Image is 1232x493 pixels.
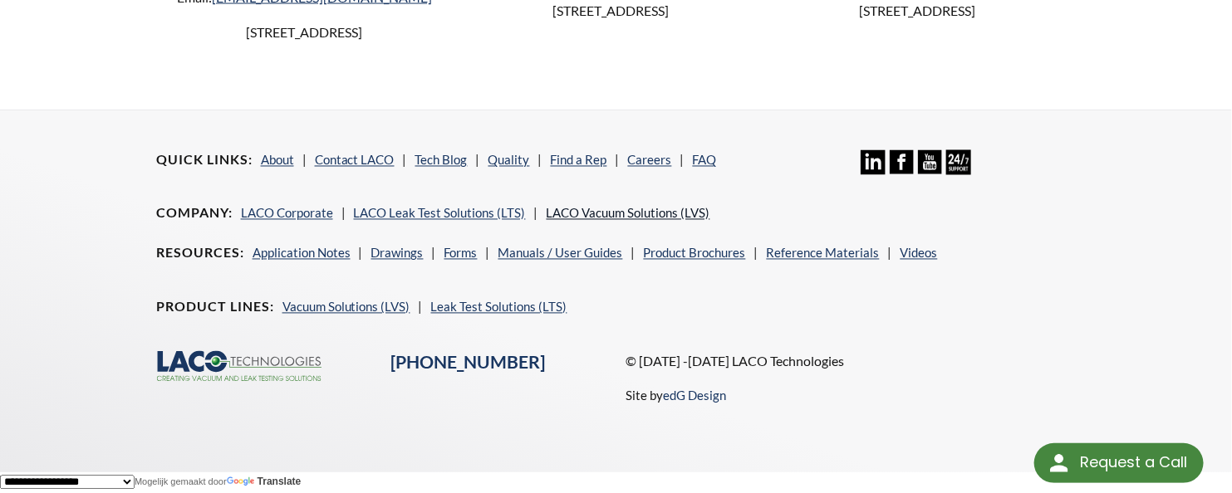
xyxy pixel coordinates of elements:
[261,153,294,168] a: About
[498,246,623,261] a: Manuals / User Guides
[626,386,726,406] p: Site by
[663,388,726,403] a: edG Design
[444,246,478,261] a: Forms
[156,205,233,222] h4: Company
[156,152,253,169] h4: Quick Links
[282,300,410,315] a: Vacuum Solutions (LVS)
[156,245,244,262] h4: Resources
[644,246,746,261] a: Product Brochures
[371,246,424,261] a: Drawings
[946,163,970,178] a: 24/7 Support
[391,352,546,373] a: [PHONE_NUMBER]
[227,476,302,488] a: Translate
[628,153,672,168] a: Careers
[354,206,526,221] a: LACO Leak Test Solutions (LTS)
[946,150,970,174] img: 24/7 Support Icon
[431,300,567,315] a: Leak Test Solutions (LTS)
[1034,443,1204,483] div: Request a Call
[253,246,351,261] a: Application Notes
[227,477,258,488] img: Google Translate
[241,206,333,221] a: LACO Corporate
[1080,443,1187,481] div: Request a Call
[1046,450,1072,476] img: round button
[547,206,710,221] a: LACO Vacuum Solutions (LVS)
[551,153,607,168] a: Find a Rep
[488,153,530,168] a: Quality
[626,351,1076,373] p: © [DATE] -[DATE] LACO Technologies
[169,22,439,43] p: [STREET_ADDRESS]
[156,299,274,316] h4: Product Lines
[315,153,395,168] a: Contact LACO
[767,246,880,261] a: Reference Materials
[415,153,468,168] a: Tech Blog
[901,246,938,261] a: Videos
[693,153,717,168] a: FAQ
